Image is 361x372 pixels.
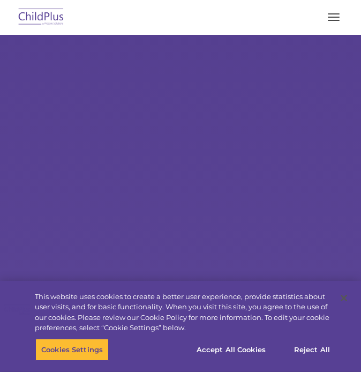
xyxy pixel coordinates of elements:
[279,339,345,361] button: Reject All
[35,292,334,333] div: This website uses cookies to create a better user experience, provide statistics about user visit...
[16,5,66,30] img: ChildPlus by Procare Solutions
[35,339,109,361] button: Cookies Settings
[332,286,356,310] button: Close
[191,339,272,361] button: Accept All Cookies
